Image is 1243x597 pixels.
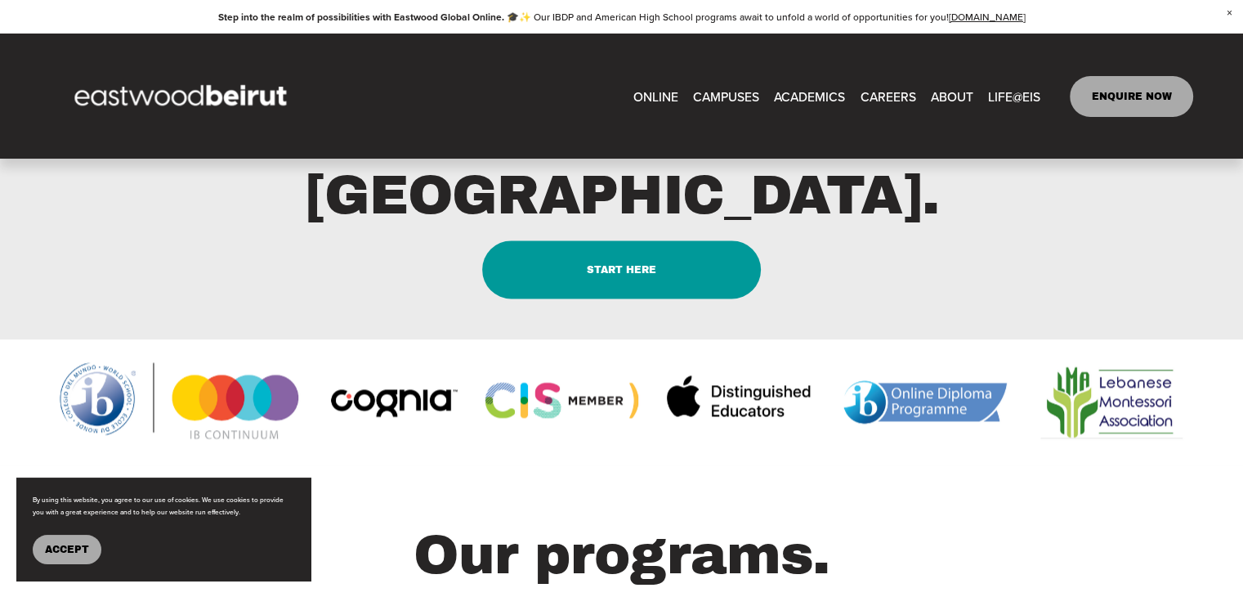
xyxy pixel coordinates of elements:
section: Cookie banner [16,478,311,581]
a: START HERE [482,240,762,298]
a: CAREERS [860,83,915,109]
a: folder dropdown [931,83,973,109]
p: By using this website, you agree to our use of cookies. We use cookies to provide you with a grea... [33,494,294,518]
a: folder dropdown [988,83,1040,109]
button: Accept [33,535,101,564]
span: Accept [45,544,89,555]
img: EastwoodIS Global Site [50,55,316,138]
span: ABOUT [931,85,973,108]
span: LIFE@EIS [988,85,1040,108]
a: folder dropdown [693,83,759,109]
a: ENQUIRE NOW [1070,76,1193,117]
span: ACADEMICS [774,85,845,108]
span: CAMPUSES [693,85,759,108]
a: ONLINE [633,83,678,109]
a: [DOMAIN_NAME] [949,10,1026,24]
a: folder dropdown [774,83,845,109]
